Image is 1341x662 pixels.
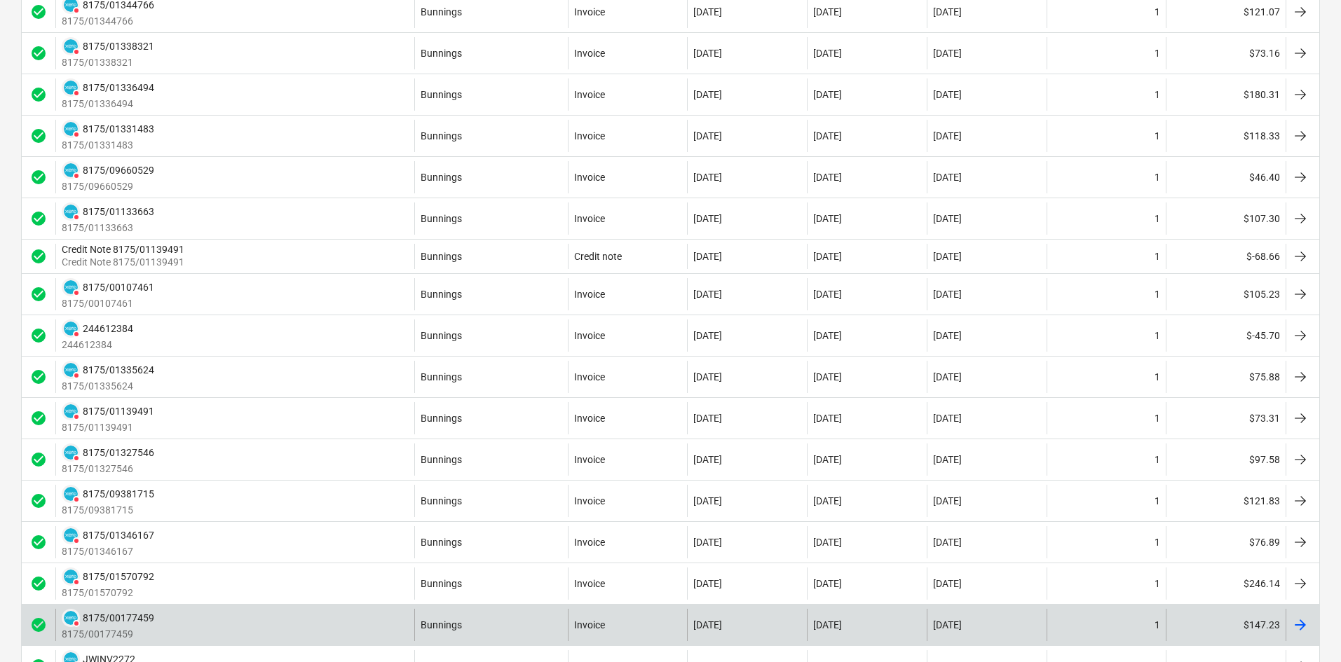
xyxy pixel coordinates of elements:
[933,289,962,300] div: [DATE]
[813,330,842,341] div: [DATE]
[30,210,47,227] span: check_circle
[83,612,154,623] div: 8175/00177459
[1166,361,1286,393] div: $75.88
[30,286,47,303] div: Invoice was approved
[30,127,47,144] span: check_circle
[813,413,842,424] div: [DATE]
[933,578,962,589] div: [DATE]
[62,379,154,393] p: 8175/01335624
[933,537,962,548] div: [DATE]
[64,570,78,584] img: xero.svg
[1155,48,1160,59] div: 1
[693,330,722,341] div: [DATE]
[574,537,605,548] div: Invoice
[1166,485,1286,517] div: $121.83
[1155,413,1160,424] div: 1
[421,289,462,300] div: Bunnings
[693,454,722,465] div: [DATE]
[813,89,842,100] div: [DATE]
[64,487,78,501] img: xero.svg
[64,163,78,177] img: xero.svg
[83,206,154,217] div: 8175/01133663
[1166,202,1286,235] div: $107.30
[933,172,962,183] div: [DATE]
[574,371,605,382] div: Invoice
[693,537,722,548] div: [DATE]
[30,575,47,592] span: check_circle
[421,413,462,424] div: Bunnings
[64,446,78,460] img: xero.svg
[933,619,962,630] div: [DATE]
[83,406,154,417] div: 8175/01139491
[574,48,605,59] div: Invoice
[1166,319,1286,352] div: $-45.70
[83,282,154,293] div: 8175/00107461
[30,616,47,633] div: Invoice was approved
[62,120,80,138] div: Invoice has been synced with Xero and its status is currently DELETED
[1166,37,1286,69] div: $73.16
[30,410,47,427] span: check_circle
[574,6,605,18] div: Invoice
[30,368,47,385] div: Invoice was approved
[30,451,47,468] span: check_circle
[693,413,722,424] div: [DATE]
[813,130,842,142] div: [DATE]
[1155,251,1160,262] div: 1
[933,6,962,18] div: [DATE]
[83,323,133,334] div: 244612384
[933,213,962,224] div: [DATE]
[421,619,462,630] div: Bunnings
[933,48,962,59] div: [DATE]
[1155,6,1160,18] div: 1
[62,503,154,517] p: 8175/09381715
[62,586,154,600] p: 8175/01570792
[693,6,722,18] div: [DATE]
[83,364,154,375] div: 8175/01335624
[64,528,78,542] img: xero.svg
[813,6,842,18] div: [DATE]
[83,82,154,93] div: 8175/01336494
[813,172,842,183] div: [DATE]
[933,130,962,142] div: [DATE]
[421,495,462,506] div: Bunnings
[30,45,47,62] span: check_circle
[1166,78,1286,111] div: $180.31
[574,330,605,341] div: Invoice
[1155,454,1160,465] div: 1
[64,280,78,294] img: xero.svg
[933,454,962,465] div: [DATE]
[83,165,154,176] div: 8175/09660529
[83,488,154,499] div: 8175/09381715
[1155,537,1160,548] div: 1
[421,330,462,341] div: Bunnings
[62,14,154,28] p: 8175/01344766
[62,161,80,179] div: Invoice has been synced with Xero and its status is currently DELETED
[421,89,462,100] div: Bunnings
[1155,89,1160,100] div: 1
[62,443,80,462] div: Invoice has been synced with Xero and its status is currently DELETED
[62,544,154,558] p: 8175/01346167
[62,278,80,296] div: Invoice has been synced with Xero and its status is currently DELETED
[693,48,722,59] div: [DATE]
[64,404,78,418] img: xero.svg
[693,251,722,262] div: [DATE]
[1155,495,1160,506] div: 1
[421,6,462,18] div: Bunnings
[62,78,80,97] div: Invoice has been synced with Xero and its status is currently DELETED
[62,526,80,544] div: Invoice has been synced with Xero and its status is currently DELETED
[1155,371,1160,382] div: 1
[1271,595,1341,662] iframe: Chat Widget
[30,45,47,62] div: Invoice was approved
[693,371,722,382] div: [DATE]
[30,210,47,227] div: Invoice was approved
[62,221,154,235] p: 8175/01133663
[813,251,842,262] div: [DATE]
[62,485,80,503] div: Invoice has been synced with Xero and its status is currently DELETED
[1155,213,1160,224] div: 1
[64,39,78,53] img: xero.svg
[574,172,605,183] div: Invoice
[62,55,154,69] p: 8175/01338321
[62,361,80,379] div: Invoice has been synced with Xero and its status is currently DELETED
[62,462,154,476] p: 8175/01327546
[813,619,842,630] div: [DATE]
